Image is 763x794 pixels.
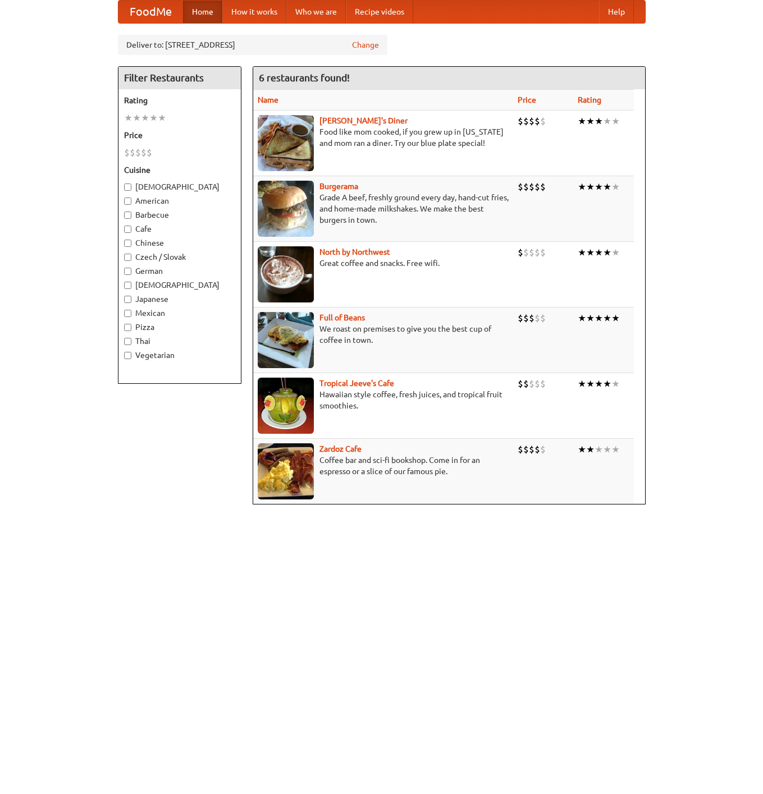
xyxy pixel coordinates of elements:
[124,146,130,159] li: $
[124,130,235,141] h5: Price
[124,279,235,291] label: [DEMOGRAPHIC_DATA]
[540,181,546,193] li: $
[124,212,131,219] input: Barbecue
[578,95,601,104] a: Rating
[141,146,147,159] li: $
[518,95,536,104] a: Price
[258,323,509,346] p: We roast on premises to give you the best cup of coffee in town.
[124,352,131,359] input: Vegetarian
[586,312,595,324] li: ★
[578,246,586,259] li: ★
[258,443,314,499] img: zardoz.jpg
[258,455,509,477] p: Coffee bar and sci-fi bookshop. Come in for an espresso or a slice of our famous pie.
[319,247,390,256] a: North by Northwest
[130,146,135,159] li: $
[124,164,235,176] h5: Cuisine
[603,312,611,324] li: ★
[518,181,523,193] li: $
[124,338,131,345] input: Thai
[258,95,278,104] a: Name
[578,312,586,324] li: ★
[595,312,603,324] li: ★
[518,115,523,127] li: $
[124,251,235,263] label: Czech / Slovak
[124,181,235,192] label: [DEMOGRAPHIC_DATA]
[124,195,235,206] label: American
[124,322,235,333] label: Pizza
[124,336,235,347] label: Thai
[523,115,529,127] li: $
[124,350,235,361] label: Vegetarian
[258,312,314,368] img: beans.jpg
[319,379,394,388] a: Tropical Jeeve's Cafe
[286,1,346,23] a: Who we are
[124,268,131,275] input: German
[578,181,586,193] li: ★
[534,312,540,324] li: $
[540,378,546,390] li: $
[124,296,131,303] input: Japanese
[523,312,529,324] li: $
[118,1,183,23] a: FoodMe
[603,115,611,127] li: ★
[534,115,540,127] li: $
[133,112,141,124] li: ★
[124,223,235,235] label: Cafe
[258,192,509,226] p: Grade A beef, freshly ground every day, hand-cut fries, and home-made milkshakes. We make the bes...
[518,378,523,390] li: $
[319,182,358,191] a: Burgerama
[540,246,546,259] li: $
[183,1,222,23] a: Home
[124,198,131,205] input: American
[529,115,534,127] li: $
[124,310,131,317] input: Mexican
[118,35,387,55] div: Deliver to: [STREET_ADDRESS]
[611,443,620,456] li: ★
[523,181,529,193] li: $
[529,181,534,193] li: $
[124,324,131,331] input: Pizza
[529,443,534,456] li: $
[529,246,534,259] li: $
[135,146,141,159] li: $
[259,72,350,83] ng-pluralize: 6 restaurants found!
[578,443,586,456] li: ★
[518,312,523,324] li: $
[534,378,540,390] li: $
[124,112,133,124] li: ★
[319,313,365,322] a: Full of Beans
[258,389,509,411] p: Hawaiian style coffee, fresh juices, and tropical fruit smoothies.
[603,181,611,193] li: ★
[258,246,314,302] img: north.jpg
[124,95,235,106] h5: Rating
[534,246,540,259] li: $
[124,265,235,277] label: German
[523,378,529,390] li: $
[523,246,529,259] li: $
[352,39,379,51] a: Change
[611,181,620,193] li: ★
[149,112,158,124] li: ★
[319,116,408,125] a: [PERSON_NAME]'s Diner
[258,181,314,237] img: burgerama.jpg
[258,258,509,269] p: Great coffee and snacks. Free wifi.
[222,1,286,23] a: How it works
[586,115,595,127] li: ★
[611,115,620,127] li: ★
[578,115,586,127] li: ★
[124,209,235,221] label: Barbecue
[534,181,540,193] li: $
[518,443,523,456] li: $
[124,307,235,319] label: Mexican
[599,1,634,23] a: Help
[518,246,523,259] li: $
[258,115,314,171] img: sallys.jpg
[124,237,235,249] label: Chinese
[603,443,611,456] li: ★
[158,112,166,124] li: ★
[611,246,620,259] li: ★
[124,240,131,247] input: Chinese
[258,378,314,434] img: jeeves.jpg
